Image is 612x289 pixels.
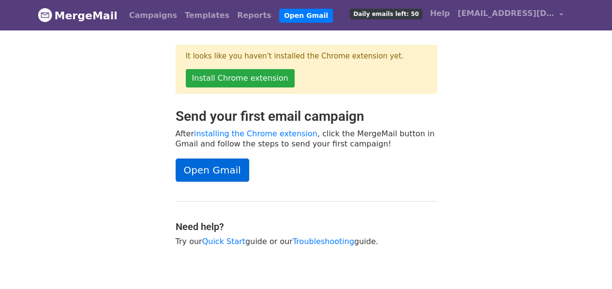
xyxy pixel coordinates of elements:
[181,6,233,25] a: Templates
[346,4,426,23] a: Daily emails left: 50
[202,237,245,246] a: Quick Start
[176,108,437,125] h2: Send your first email campaign
[38,8,52,22] img: MergeMail logo
[176,221,437,232] h4: Need help?
[293,237,354,246] a: Troubleshooting
[176,129,437,149] p: After , click the MergeMail button in Gmail and follow the steps to send your first campaign!
[176,159,249,182] a: Open Gmail
[233,6,275,25] a: Reports
[454,4,567,27] a: [EMAIL_ADDRESS][DOMAIN_NAME]
[194,129,317,138] a: installing the Chrome extension
[176,236,437,246] p: Try our guide or our guide.
[350,9,422,19] span: Daily emails left: 50
[186,69,295,87] a: Install Chrome extension
[564,243,612,289] iframe: Chat Widget
[38,5,118,26] a: MergeMail
[426,4,454,23] a: Help
[279,9,333,23] a: Open Gmail
[458,8,554,19] span: [EMAIL_ADDRESS][DOMAIN_NAME]
[564,243,612,289] div: Tiện ích trò chuyện
[186,51,427,61] p: It looks like you haven't installed the Chrome extension yet.
[125,6,181,25] a: Campaigns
